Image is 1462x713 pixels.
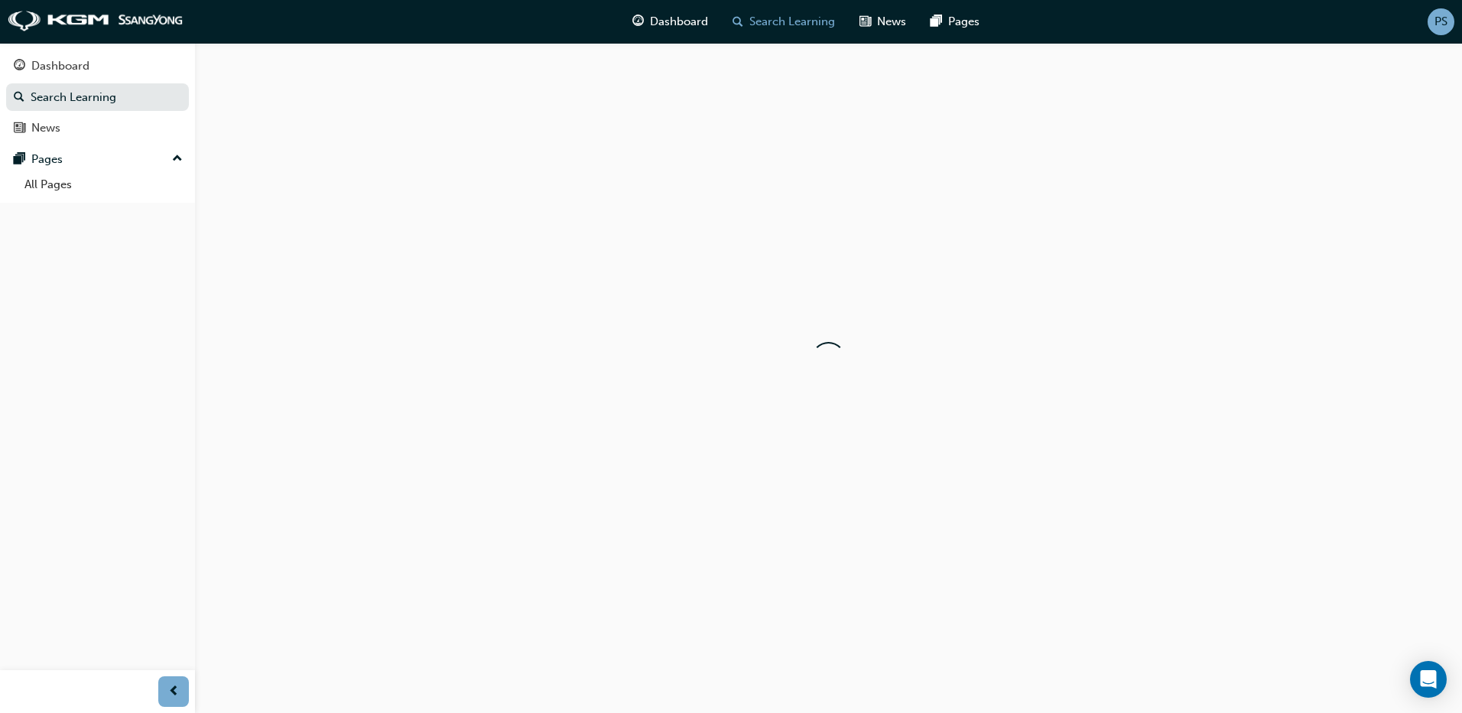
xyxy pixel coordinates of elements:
span: News [877,13,906,31]
button: Pages [6,145,189,174]
span: search-icon [14,91,24,105]
span: up-icon [172,149,183,169]
span: news-icon [859,12,871,31]
div: Dashboard [31,57,89,75]
a: Search Learning [6,83,189,112]
button: PS [1428,8,1454,35]
span: Pages [948,13,980,31]
span: guage-icon [14,60,25,73]
div: Open Intercom Messenger [1410,661,1447,698]
span: news-icon [14,122,25,135]
span: guage-icon [632,12,644,31]
span: prev-icon [168,682,180,702]
button: DashboardSearch LearningNews [6,49,189,145]
span: pages-icon [14,153,25,167]
span: PS [1434,13,1447,31]
img: kgm [8,11,184,32]
span: search-icon [733,12,743,31]
span: Dashboard [650,13,708,31]
a: guage-iconDashboard [620,6,720,37]
a: All Pages [18,173,189,197]
a: News [6,114,189,142]
a: search-iconSearch Learning [720,6,847,37]
div: News [31,119,60,137]
span: pages-icon [931,12,942,31]
span: Search Learning [749,13,835,31]
a: Dashboard [6,52,189,80]
div: Pages [31,151,63,168]
a: news-iconNews [847,6,918,37]
a: pages-iconPages [918,6,992,37]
